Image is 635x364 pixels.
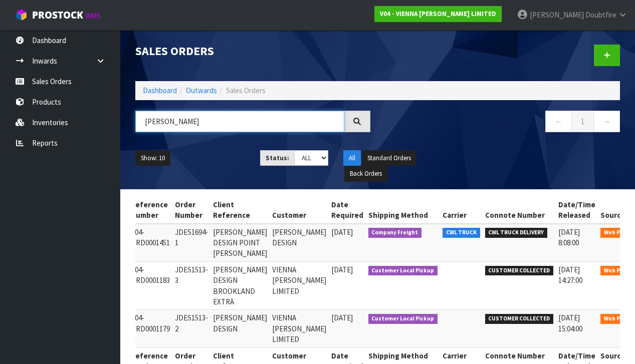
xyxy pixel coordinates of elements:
[368,228,422,238] span: Company Freight
[485,314,554,324] span: CUSTOMER COLLECTED
[270,310,329,347] td: VIENNA [PERSON_NAME] LIMITED
[483,197,556,224] th: Connote Number
[558,227,580,247] span: [DATE] 8:08:00
[344,166,387,182] button: Back Orders
[135,45,370,58] h1: Sales Orders
[85,11,101,21] small: WMS
[135,111,344,132] input: Search sales orders
[270,224,329,262] td: [PERSON_NAME] DESIGN
[545,111,572,132] a: ←
[362,150,416,166] button: Standard Orders
[15,9,28,21] img: cube-alt.png
[172,224,210,262] td: JDES1694-1
[270,197,329,224] th: Customer
[128,261,172,310] td: V04-ORD0001183
[331,227,353,237] span: [DATE]
[270,261,329,310] td: VIENNA [PERSON_NAME] LIMITED
[385,111,620,135] nav: Page navigation
[186,86,217,95] a: Outwards
[530,10,584,20] span: [PERSON_NAME]
[143,86,177,95] a: Dashboard
[331,313,353,322] span: [DATE]
[210,224,270,262] td: [PERSON_NAME] DESIGN POINT [PERSON_NAME]
[558,313,582,333] span: [DATE] 15:04:00
[368,314,438,324] span: Customer Local Pickup
[440,197,483,224] th: Carrier
[368,266,438,276] span: Customer Local Pickup
[585,10,616,20] span: Doubtfire
[366,197,441,224] th: Shipping Method
[380,10,496,18] strong: V04 - VIENNA [PERSON_NAME] LIMITED
[485,228,548,238] span: CWL TRUCK DELIVERY
[172,261,210,310] td: JDES1513-3
[571,111,594,132] a: 1
[210,261,270,310] td: [PERSON_NAME] DESIGN BROOKLAND EXTRA
[331,265,353,274] span: [DATE]
[556,197,598,224] th: Date/Time Released
[210,197,270,224] th: Client Reference
[593,111,620,132] a: →
[128,224,172,262] td: V04-ORD0001451
[210,310,270,347] td: [PERSON_NAME] DESIGN
[443,228,480,238] span: CWL TRUCK
[558,265,582,285] span: [DATE] 14:27:00
[226,86,266,95] span: Sales Orders
[128,310,172,347] td: V04-ORD0001179
[135,150,170,166] button: Show: 10
[266,154,289,162] strong: Status:
[343,150,361,166] button: All
[172,310,210,347] td: JDES1513-2
[172,197,210,224] th: Order Number
[128,197,172,224] th: Reference Number
[32,9,83,22] span: ProStock
[485,266,554,276] span: CUSTOMER COLLECTED
[329,197,366,224] th: Date Required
